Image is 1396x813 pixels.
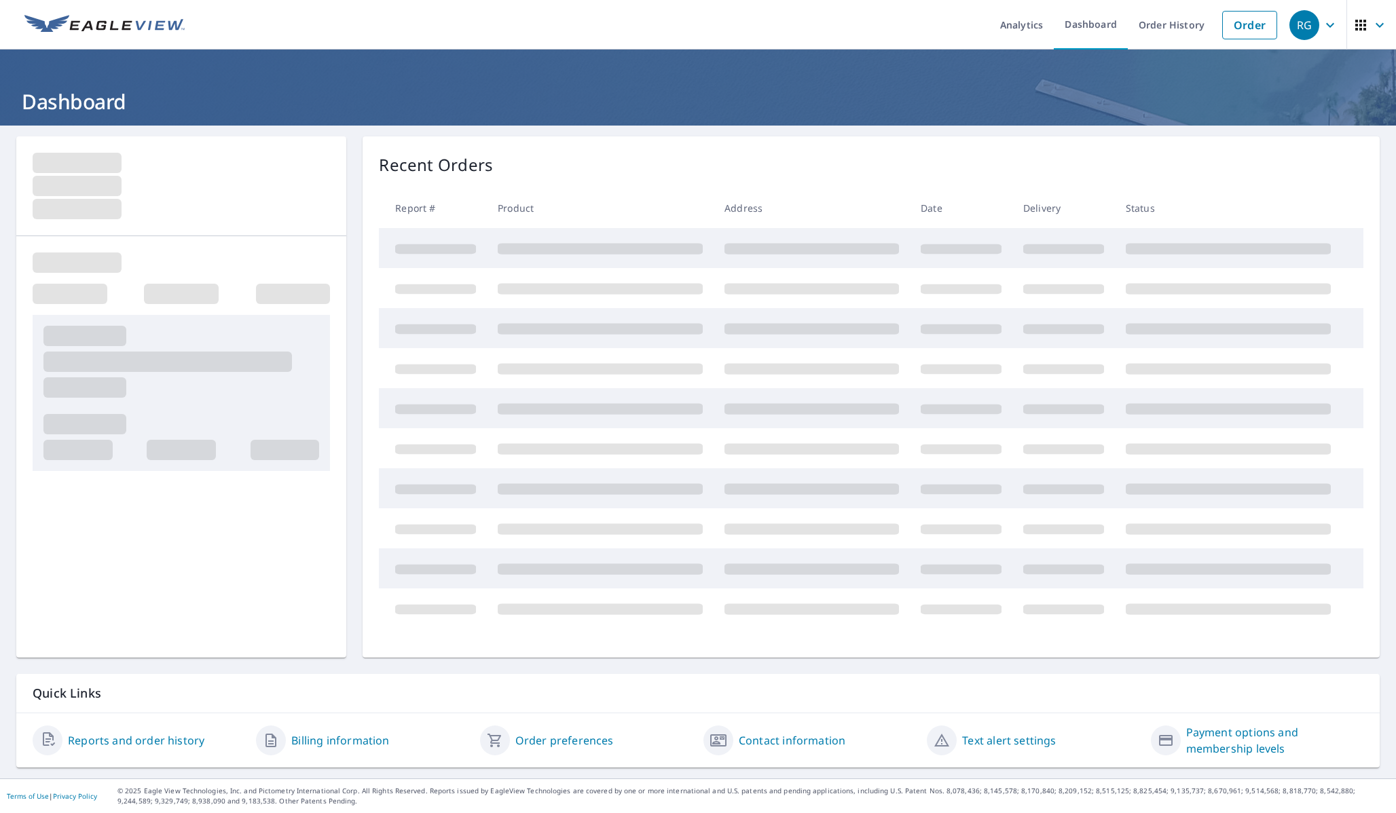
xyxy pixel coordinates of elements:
[33,685,1363,702] p: Quick Links
[1115,188,1342,228] th: Status
[16,88,1380,115] h1: Dashboard
[1012,188,1115,228] th: Delivery
[515,732,614,749] a: Order preferences
[1289,10,1319,40] div: RG
[487,188,714,228] th: Product
[291,732,389,749] a: Billing information
[1222,11,1277,39] a: Order
[379,153,493,177] p: Recent Orders
[714,188,910,228] th: Address
[7,792,97,800] p: |
[910,188,1012,228] th: Date
[68,732,204,749] a: Reports and order history
[962,732,1056,749] a: Text alert settings
[53,791,97,801] a: Privacy Policy
[1186,724,1363,757] a: Payment options and membership levels
[7,791,49,801] a: Terms of Use
[739,732,845,749] a: Contact information
[379,188,487,228] th: Report #
[117,786,1389,806] p: © 2025 Eagle View Technologies, Inc. and Pictometry International Corp. All Rights Reserved. Repo...
[24,15,185,35] img: EV Logo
